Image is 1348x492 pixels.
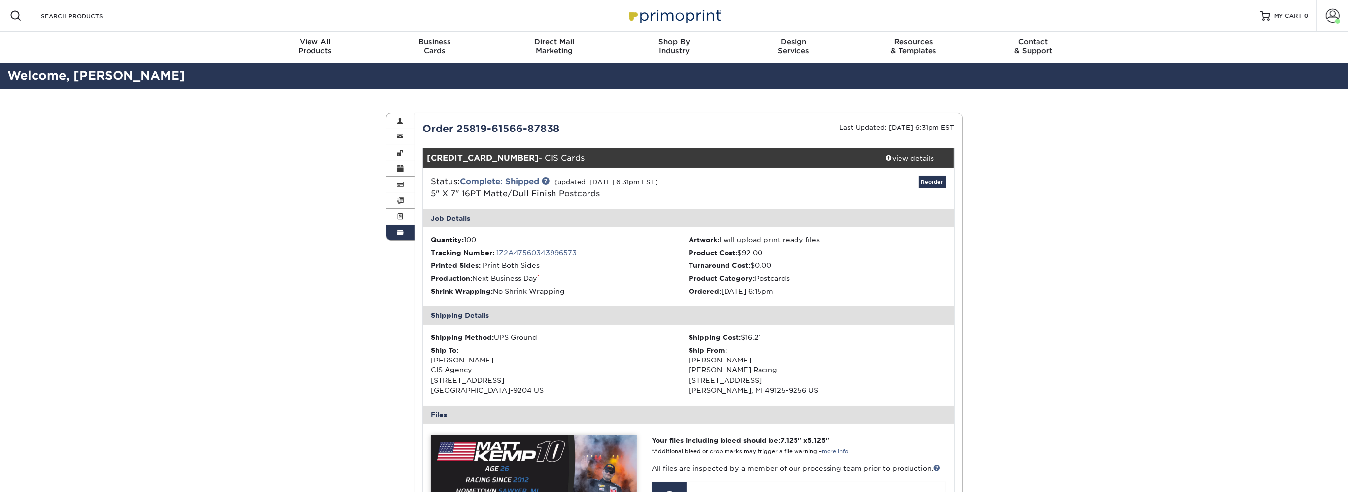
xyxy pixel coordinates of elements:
li: 100 [431,235,689,245]
a: Reorder [919,176,946,188]
div: $16.21 [689,332,946,342]
strong: Ordered: [689,287,721,295]
div: Files [423,406,954,424]
strong: Ship To: [431,346,458,354]
li: $0.00 [689,261,946,270]
div: Shipping Details [423,306,954,324]
div: & Templates [854,37,973,55]
a: Resources& Templates [854,32,973,63]
a: View AllProducts [255,32,375,63]
span: 0 [1304,12,1309,19]
span: Shop By [614,37,734,46]
div: Cards [375,37,494,55]
a: Direct MailMarketing [494,32,614,63]
span: 7.125 [780,436,798,444]
a: Shop ByIndustry [614,32,734,63]
strong: Artwork: [689,236,719,244]
input: SEARCH PRODUCTS..... [40,10,136,22]
span: Print Both Sides [483,262,540,269]
a: view details [865,148,954,168]
a: DesignServices [734,32,854,63]
div: Products [255,37,375,55]
strong: Shipping Cost: [689,333,741,341]
div: [PERSON_NAME] [PERSON_NAME] Racing [STREET_ADDRESS] [PERSON_NAME], MI 49125-9256 US [689,345,946,395]
strong: Shipping Method: [431,333,494,341]
small: *Additional bleed or crop marks may trigger a file warning – [652,448,848,455]
span: Design [734,37,854,46]
img: Primoprint [625,5,724,26]
strong: Quantity: [431,236,464,244]
a: more info [822,448,848,455]
div: Status: [423,176,777,199]
div: Order 25819-61566-87838 [415,121,689,136]
li: No Shrink Wrapping [431,286,689,296]
li: Postcards [689,273,946,283]
li: Next Business Day [431,273,689,283]
div: UPS Ground [431,332,689,342]
span: Contact [973,37,1093,46]
p: All files are inspected by a member of our processing team prior to production. [652,463,946,473]
div: - CIS Cards [423,148,865,168]
strong: Ship From: [689,346,727,354]
a: BusinessCards [375,32,494,63]
div: Industry [614,37,734,55]
li: I will upload print ready files. [689,235,946,245]
li: $92.00 [689,248,946,258]
div: [PERSON_NAME] CIS Agency [STREET_ADDRESS] [GEOGRAPHIC_DATA]-9204 US [431,345,689,395]
strong: [CREDIT_CARD_NUMBER] [427,153,539,163]
strong: Production: [431,274,472,282]
small: (updated: [DATE] 6:31pm EST) [554,178,658,186]
strong: Printed Sides: [431,262,481,269]
strong: Tracking Number: [431,249,494,257]
span: Resources [854,37,973,46]
span: MY CART [1274,12,1302,20]
span: View All [255,37,375,46]
strong: Turnaround Cost: [689,262,750,269]
li: [DATE] 6:15pm [689,286,946,296]
span: Direct Mail [494,37,614,46]
span: Business [375,37,494,46]
strong: Shrink Wrapping: [431,287,493,295]
strong: Your files including bleed should be: " x " [652,436,829,444]
strong: Product Cost: [689,249,737,257]
div: Job Details [423,209,954,227]
a: 5" X 7" 16PT Matte/Dull Finish Postcards [431,189,600,198]
div: Marketing [494,37,614,55]
div: & Support [973,37,1093,55]
strong: Product Category: [689,274,755,282]
a: 1Z2A47560343996573 [496,249,577,257]
div: Services [734,37,854,55]
a: Contact& Support [973,32,1093,63]
a: Complete: Shipped [460,177,539,186]
small: Last Updated: [DATE] 6:31pm EST [840,124,955,131]
div: view details [865,153,954,163]
span: 5.125 [807,436,826,444]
